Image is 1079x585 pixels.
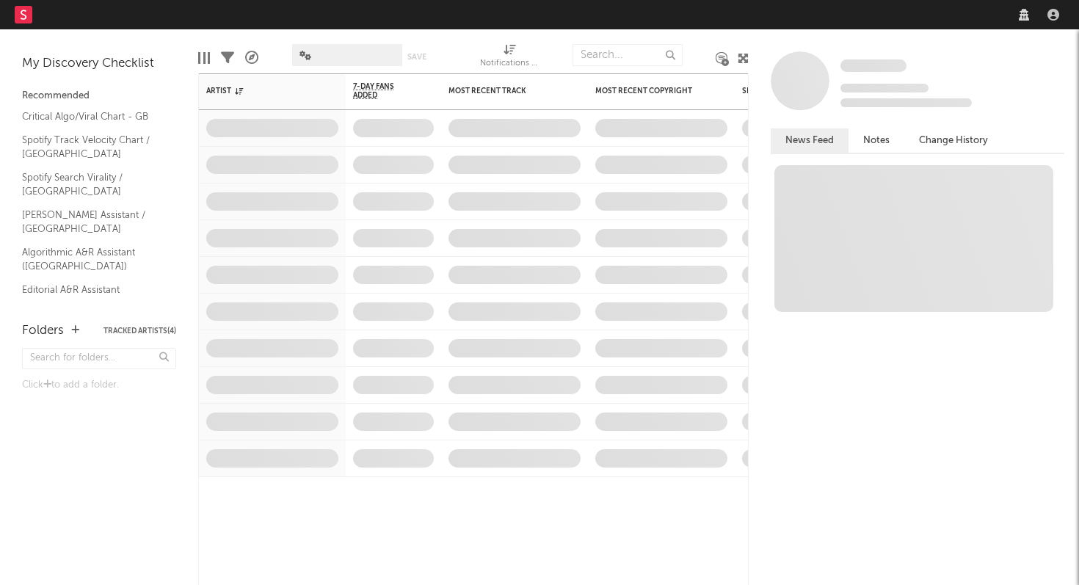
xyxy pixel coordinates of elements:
[22,282,161,312] a: Editorial A&R Assistant ([GEOGRAPHIC_DATA])
[407,53,426,61] button: Save
[840,98,972,107] span: 0 fans last week
[22,87,176,105] div: Recommended
[22,55,176,73] div: My Discovery Checklist
[353,82,412,100] span: 7-Day Fans Added
[22,170,161,200] a: Spotify Search Virality / [GEOGRAPHIC_DATA]
[840,59,907,73] a: Some Artist
[22,132,161,162] a: Spotify Track Velocity Chart / [GEOGRAPHIC_DATA]
[595,87,705,95] div: Most Recent Copyright
[22,244,161,275] a: Algorithmic A&R Assistant ([GEOGRAPHIC_DATA])
[840,84,929,92] span: Tracking Since: [DATE]
[480,37,539,79] div: Notifications (Artist)
[198,37,210,79] div: Edit Columns
[840,59,907,72] span: Some Artist
[22,109,161,125] a: Critical Algo/Viral Chart - GB
[22,348,176,369] input: Search for folders...
[245,37,258,79] div: A&R Pipeline
[771,128,849,153] button: News Feed
[103,327,176,335] button: Tracked Artists(4)
[206,87,316,95] div: Artist
[22,377,176,394] div: Click to add a folder.
[742,87,852,95] div: Spotify Monthly Listeners
[480,55,539,73] div: Notifications (Artist)
[904,128,1003,153] button: Change History
[22,322,64,340] div: Folders
[221,37,234,79] div: Filters
[22,207,161,237] a: [PERSON_NAME] Assistant / [GEOGRAPHIC_DATA]
[573,44,683,66] input: Search...
[448,87,559,95] div: Most Recent Track
[849,128,904,153] button: Notes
